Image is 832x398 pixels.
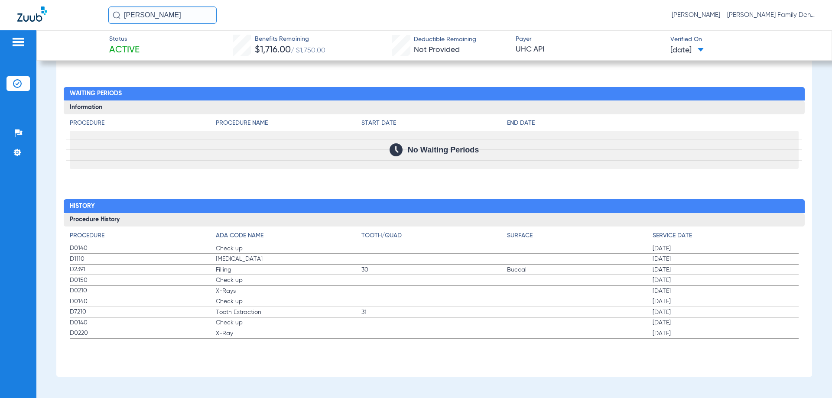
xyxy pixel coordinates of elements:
span: Check up [216,318,361,327]
span: D0210 [70,286,215,295]
span: [DATE] [653,329,798,338]
span: [PERSON_NAME] - [PERSON_NAME] Family Dentistry [672,11,815,19]
span: UHC API [516,44,663,55]
span: $1,716.00 [255,45,291,55]
span: Check up [216,244,361,253]
iframe: Chat Widget [789,356,832,398]
span: [DATE] [653,255,798,263]
span: Tooth Extraction [216,308,361,317]
h4: Procedure [70,231,215,240]
span: [DATE] [653,318,798,327]
app-breakdown-title: Surface [507,231,653,243]
h4: Procedure Name [216,119,361,128]
span: D2391 [70,265,215,274]
h2: History [64,199,804,213]
span: D0140 [70,244,215,253]
span: D0140 [70,318,215,327]
span: Not Provided [414,46,460,54]
h4: End Date [507,119,798,128]
h4: Procedure [70,119,215,128]
app-breakdown-title: ADA Code Name [216,231,361,243]
h4: Start Date [361,119,507,128]
h4: Tooth/Quad [361,231,507,240]
span: Status [109,35,140,44]
input: Search for patients [108,6,217,24]
span: Check up [216,276,361,285]
app-breakdown-title: Service Date [653,231,798,243]
span: X-Ray [216,329,361,338]
span: Check up [216,297,361,306]
img: hamburger-icon [11,37,25,47]
span: D0150 [70,276,215,285]
span: [DATE] [653,244,798,253]
span: [DATE] [653,297,798,306]
h2: Waiting Periods [64,87,804,101]
span: D0220 [70,329,215,338]
span: Benefits Remaining [255,35,325,44]
span: [DATE] [670,45,704,56]
img: Zuub Logo [17,6,47,22]
h4: ADA Code Name [216,231,361,240]
span: Filling [216,265,361,274]
app-breakdown-title: Procedure Name [216,119,361,131]
span: 30 [361,265,507,274]
h3: Procedure History [64,213,804,227]
span: Buccal [507,265,653,274]
app-breakdown-title: Start Date [361,119,507,131]
span: X-Rays [216,287,361,295]
span: Verified On [670,35,818,44]
app-breakdown-title: Procedure [70,119,215,131]
span: D7210 [70,307,215,317]
span: [DATE] [653,265,798,274]
h4: Service Date [653,231,798,240]
h4: Surface [507,231,653,240]
span: 31 [361,308,507,317]
app-breakdown-title: End Date [507,119,798,131]
span: [DATE] [653,308,798,317]
span: [DATE] [653,276,798,285]
span: D1110 [70,255,215,264]
img: Search Icon [113,11,120,19]
img: Calendar [390,143,403,156]
app-breakdown-title: Procedure [70,231,215,243]
span: D0140 [70,297,215,306]
span: [DATE] [653,287,798,295]
app-breakdown-title: Tooth/Quad [361,231,507,243]
span: Active [109,44,140,56]
h3: Information [64,100,804,114]
span: [MEDICAL_DATA] [216,255,361,263]
span: No Waiting Periods [408,146,479,154]
span: Deductible Remaining [414,35,476,44]
span: / $1,750.00 [291,47,325,54]
span: Payer [516,35,663,44]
